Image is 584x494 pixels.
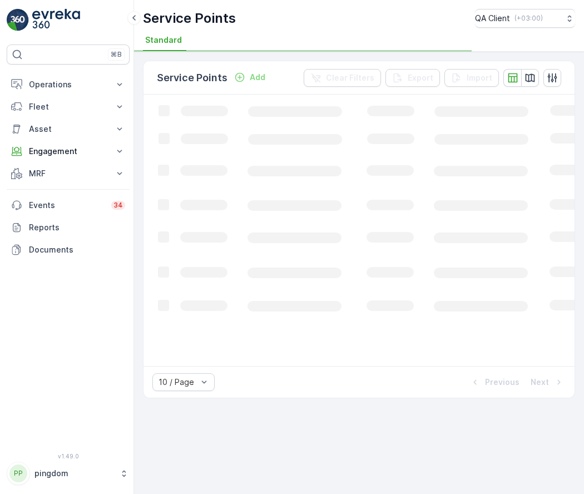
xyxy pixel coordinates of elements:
[29,101,107,112] p: Fleet
[326,72,374,83] p: Clear Filters
[7,216,130,239] a: Reports
[143,9,236,27] p: Service Points
[475,13,510,24] p: QA Client
[230,71,270,84] button: Add
[7,140,130,162] button: Engagement
[29,168,107,179] p: MRF
[29,200,105,211] p: Events
[385,69,440,87] button: Export
[29,244,125,255] p: Documents
[34,468,114,479] p: pingdom
[485,377,519,388] p: Previous
[514,14,543,23] p: ( +03:00 )
[7,73,130,96] button: Operations
[250,72,265,83] p: Add
[7,118,130,140] button: Asset
[111,50,122,59] p: ⌘B
[467,72,492,83] p: Import
[7,162,130,185] button: MRF
[29,222,125,233] p: Reports
[475,9,575,28] button: QA Client(+03:00)
[29,123,107,135] p: Asset
[32,9,80,31] img: logo_light-DOdMpM7g.png
[29,79,107,90] p: Operations
[7,96,130,118] button: Fleet
[157,70,227,86] p: Service Points
[531,377,549,388] p: Next
[9,465,27,482] div: PP
[7,194,130,216] a: Events34
[529,376,566,389] button: Next
[7,9,29,31] img: logo
[29,146,107,157] p: Engagement
[113,201,123,210] p: 34
[7,453,130,460] span: v 1.49.0
[444,69,499,87] button: Import
[145,34,182,46] span: Standard
[7,239,130,261] a: Documents
[468,376,521,389] button: Previous
[7,462,130,485] button: PPpingdom
[304,69,381,87] button: Clear Filters
[408,72,433,83] p: Export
